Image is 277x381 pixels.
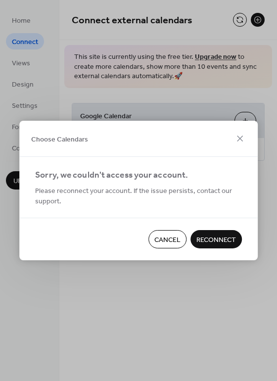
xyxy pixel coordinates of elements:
button: Reconnect [190,230,242,248]
span: Cancel [154,235,181,245]
div: Sorry, we couldn't access your account. [35,169,240,183]
button: Cancel [148,230,186,248]
span: Please reconnect your account. If the issue persists, contact our support. [35,186,242,207]
span: Choose Calendars [31,134,88,144]
span: Reconnect [196,235,236,245]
